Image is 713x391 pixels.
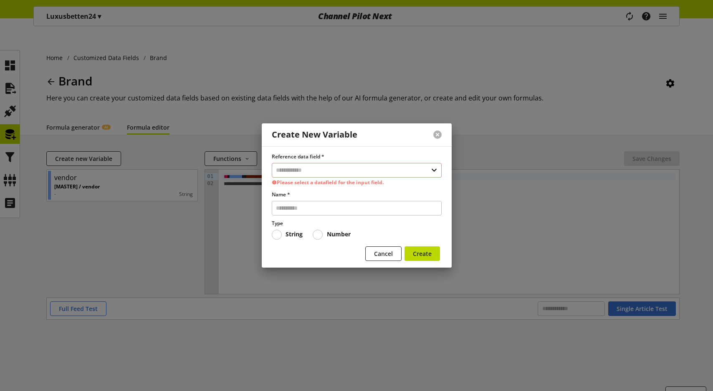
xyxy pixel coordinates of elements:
span: Cancel [374,249,393,258]
div: Create New Variable [272,130,357,140]
span: Create [413,249,432,258]
button: Cancel [365,246,402,261]
button: Create [405,246,440,261]
label: Reference data field * [272,153,442,160]
label: Type [272,220,442,227]
b: String [286,230,303,238]
p: Please select a datafield for the input field. [272,179,442,186]
b: Number [327,230,351,238]
span: Name * [272,191,290,198]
